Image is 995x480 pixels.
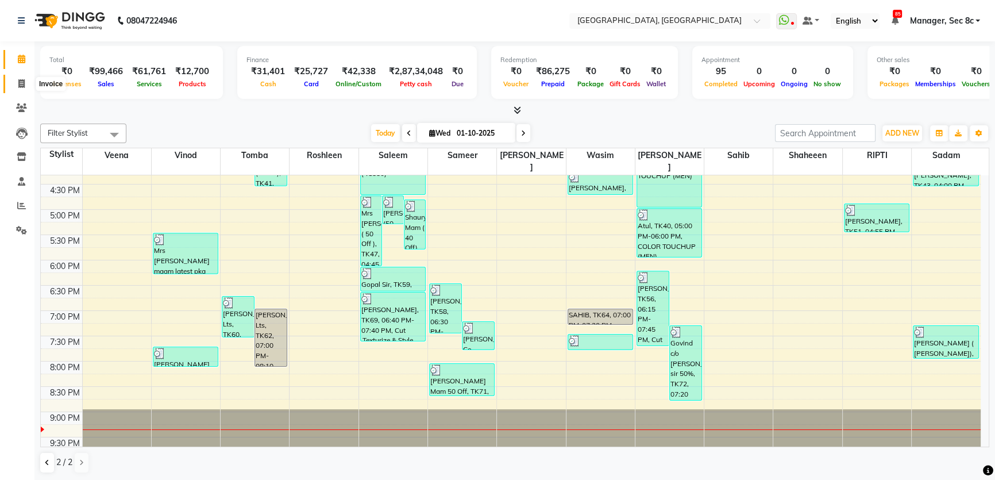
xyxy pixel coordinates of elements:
[885,129,919,137] span: ADD NEW
[912,80,959,88] span: Memberships
[704,148,773,163] span: sahib
[359,148,427,163] span: Saleem
[383,196,403,224] div: [PERSON_NAME] (50 Off), TK48, 04:45 PM-05:20 PM, BLOW DRY
[701,80,741,88] span: Completed
[643,65,669,78] div: ₹0
[775,124,876,142] input: Search Appointment
[48,437,82,450] div: 9:30 PM
[741,80,778,88] span: Upcoming
[29,5,108,37] img: logo
[221,148,289,163] span: Tomba
[568,309,633,324] div: SAHIB, TK64, 07:00 PM-07:20 PM, SHAMPOO /Conditioning/ STYLING (MEN)
[568,335,633,350] div: [PERSON_NAME] Sir 2 lts pkg, TK67, 07:30 PM-07:50 PM, SHAMPOO /Conditioning/ STYLING (MEN)
[882,125,922,141] button: ADD NEW
[48,336,82,348] div: 7:30 PM
[500,65,531,78] div: ₹0
[778,65,811,78] div: 0
[48,210,82,222] div: 5:00 PM
[49,65,84,78] div: ₹0
[48,185,82,197] div: 4:30 PM
[176,80,209,88] span: Products
[48,412,82,424] div: 9:00 PM
[811,65,844,78] div: 0
[811,80,844,88] span: No show
[500,80,531,88] span: Voucher
[48,235,82,247] div: 5:30 PM
[36,77,65,91] div: Invoice
[246,65,290,78] div: ₹31,401
[361,293,425,341] div: [PERSON_NAME], TK69, 06:40 PM-07:40 PM, Cut ,Texturize & Style (MEN)
[531,65,574,78] div: ₹86,275
[428,148,496,163] span: Sameer
[430,284,461,333] div: [PERSON_NAME], TK58, 06:30 PM-07:30 PM, ROOT TOUCHUP
[255,309,287,366] div: [PERSON_NAME] Lts, TK62, 07:00 PM-08:10 PM, PEDILOGIX PEDICURE,NAIL FILE (HANDS / FEET)
[48,387,82,399] div: 8:30 PM
[778,80,811,88] span: Ongoing
[48,286,82,298] div: 6:30 PM
[361,267,425,291] div: Gopal Sir, TK59, 06:10 PM-06:40 PM, SHAVE / [PERSON_NAME] TRIM (MEN)
[637,209,701,257] div: Atul, TK40, 05:00 PM-06:00 PM, COLOR TOUCHUP (MEN)
[171,65,214,78] div: ₹12,700
[257,80,279,88] span: Cash
[959,65,993,78] div: ₹0
[48,260,82,272] div: 6:00 PM
[384,65,448,78] div: ₹2,87,34,048
[426,129,453,137] span: Wed
[48,311,82,323] div: 7:00 PM
[500,55,669,65] div: Redemption
[607,80,643,88] span: Gift Cards
[893,10,902,18] span: 85
[877,80,912,88] span: Packages
[701,55,844,65] div: Appointment
[497,148,565,175] span: [PERSON_NAME]
[701,65,741,78] div: 95
[397,80,435,88] span: Petty cash
[574,65,607,78] div: ₹0
[891,16,898,26] a: 85
[56,456,72,469] span: 2 / 2
[448,65,468,78] div: ₹0
[246,55,468,65] div: Finance
[909,15,973,27] span: Manager, Sec 8c
[566,148,635,163] span: Wasim
[153,233,218,274] div: Mrs [PERSON_NAME] maam latest pkg 40%, TK49, 05:30 PM-06:20 PM, PEDILOGIX PEDICURE
[635,148,704,175] span: [PERSON_NAME]
[333,80,384,88] span: Online/Custom
[404,200,425,249] div: Shaurya Mam ( 40 Off), TK53, 04:50 PM-05:50 PM, Cut ,Texturize & Style (MEN)
[877,65,912,78] div: ₹0
[222,297,254,337] div: [PERSON_NAME] Lts, TK60, 06:45 PM-07:35 PM, PEDILOGIX PEDICURE
[48,362,82,374] div: 8:00 PM
[574,80,607,88] span: Package
[568,171,633,194] div: [PERSON_NAME], TK44, 04:15 PM-04:45 PM, SHAVE / [PERSON_NAME] TRIM (MEN)
[84,65,128,78] div: ₹99,466
[670,326,701,400] div: Govind c/o [PERSON_NAME] sir 50%, TK72, 07:20 PM-08:50 PM, SHAVE / [PERSON_NAME] TRIM (MEN),Cut ,...
[134,80,165,88] span: Services
[128,65,171,78] div: ₹61,761
[959,80,993,88] span: Vouchers
[153,347,218,366] div: [PERSON_NAME] Sir 2 lts pkg, TK67, 07:45 PM-08:10 PM, NAIL FILE (HANDS / FEET)
[301,80,322,88] span: Card
[843,148,911,163] span: RIPTI
[912,148,981,163] span: Sadam
[126,5,177,37] b: 08047224946
[637,271,669,345] div: [PERSON_NAME], TK56, 06:15 PM-07:45 PM, Cut ,Texturize & Style (MEN),SHAVE / [PERSON_NAME] TRIM (...
[912,65,959,78] div: ₹0
[290,65,333,78] div: ₹25,727
[449,80,466,88] span: Due
[361,196,381,266] div: Mrs [PERSON_NAME] ( 50 Off ), TK47, 04:45 PM-06:10 PM, Cut ,Texturize & Style (MEN),SHAMPOO / CON...
[430,364,494,395] div: [PERSON_NAME] Mam 50 Off, TK71, 08:05 PM-08:45 PM, CRISP & CURLS
[333,65,384,78] div: ₹42,338
[538,80,568,88] span: Prepaid
[844,204,909,232] div: [PERSON_NAME], TK51, 04:55 PM-05:30 PM, EYE BROW (THREADING),UPPERLIP (THREADING)
[83,148,151,163] span: Veena
[643,80,669,88] span: Wallet
[95,80,117,88] span: Sales
[48,128,88,137] span: Filter Stylist
[462,322,494,350] div: [PERSON_NAME] Co [PERSON_NAME] Sir, TK70, 07:15 PM-07:50 PM, BLOW DRY
[41,148,82,160] div: Stylist
[371,124,400,142] span: Today
[773,148,842,163] span: Shaheeen
[913,326,978,358] div: [PERSON_NAME] ( [PERSON_NAME]), TK66, 07:20 PM-08:00 PM, CUT ,TEXTURIZE & STYLE
[607,65,643,78] div: ₹0
[741,65,778,78] div: 0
